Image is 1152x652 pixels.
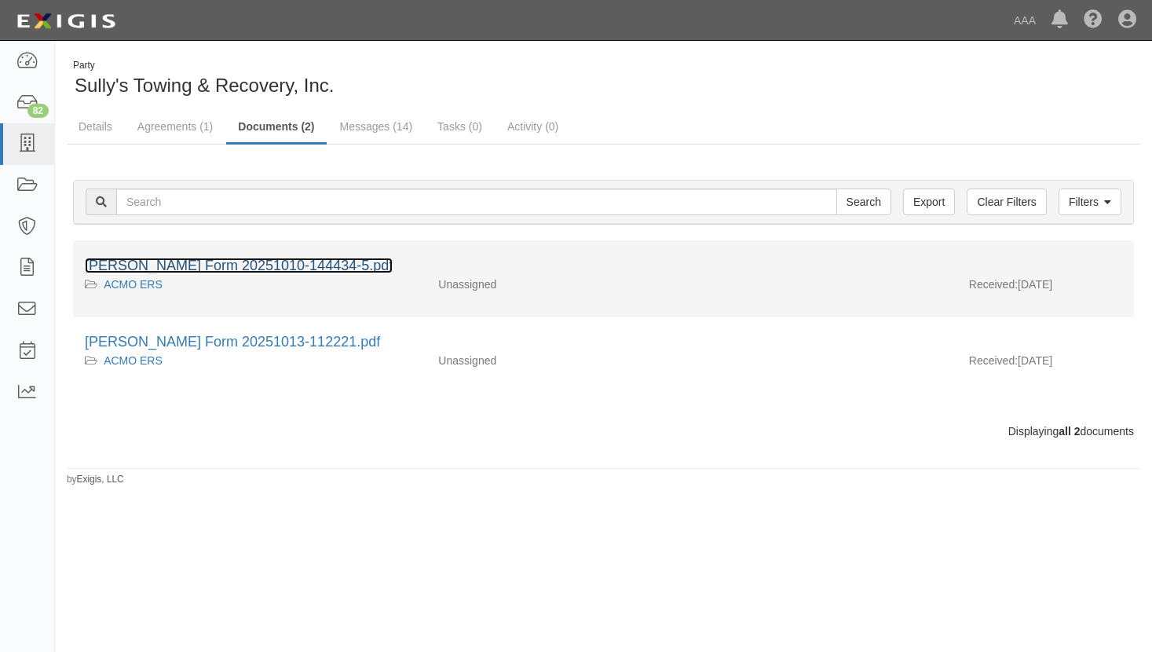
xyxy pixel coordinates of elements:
[1059,189,1121,215] a: Filters
[85,353,415,368] div: ACMO ERS
[75,75,335,96] span: Sully's Towing & Recovery, Inc.
[85,258,393,273] a: [PERSON_NAME] Form 20251010-144434-5.pdf
[104,278,163,291] a: ACMO ERS
[969,353,1018,368] p: Received:
[77,474,124,485] a: Exigis, LLC
[85,332,1122,353] div: ACORD Form 20251013-112221.pdf
[1084,11,1103,30] i: Help Center - Complianz
[1006,5,1044,36] a: AAA
[903,189,955,215] a: Export
[104,354,163,367] a: ACMO ERS
[67,59,592,99] div: Sully's Towing & Recovery, Inc.
[126,111,225,142] a: Agreements (1)
[969,277,1018,292] p: Received:
[957,353,1134,376] div: [DATE]
[85,334,380,350] a: [PERSON_NAME] Form 20251013-112221.pdf
[426,111,494,142] a: Tasks (0)
[67,473,124,486] small: by
[61,423,1146,439] div: Displaying documents
[426,277,692,292] div: Unassigned
[116,189,837,215] input: Search
[692,277,957,277] div: Effective - Expiration
[1059,425,1080,438] b: all 2
[73,59,335,72] div: Party
[836,189,891,215] input: Search
[426,353,692,368] div: Unassigned
[12,7,120,35] img: logo-5460c22ac91f19d4615b14bd174203de0afe785f0fc80cf4dbbc73dc1793850b.png
[226,111,326,145] a: Documents (2)
[967,189,1046,215] a: Clear Filters
[27,104,49,118] div: 82
[67,111,124,142] a: Details
[496,111,570,142] a: Activity (0)
[957,277,1134,300] div: [DATE]
[85,277,415,292] div: ACMO ERS
[328,111,425,142] a: Messages (14)
[85,256,1122,277] div: ACORD Form 20251010-144434-5.pdf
